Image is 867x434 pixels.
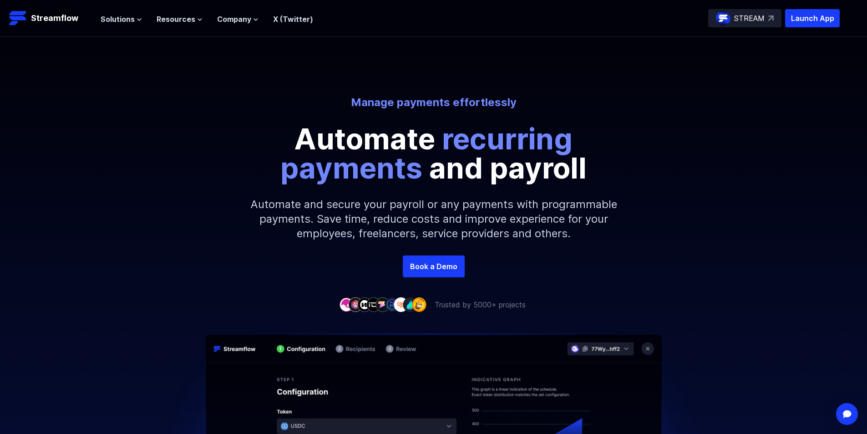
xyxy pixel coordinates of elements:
img: company-6 [385,297,399,311]
p: Automate and secure your payroll or any payments with programmable payments. Save time, reduce co... [238,183,629,255]
img: streamflow-logo-circle.png [716,11,730,26]
p: Manage payments effortlessly [182,95,686,110]
span: Company [217,14,251,25]
span: recurring payments [280,121,573,185]
p: Automate and payroll [229,124,639,183]
img: company-1 [339,297,354,311]
img: company-5 [375,297,390,311]
img: company-3 [357,297,372,311]
button: Solutions [101,14,142,25]
a: Streamflow [9,9,91,27]
img: company-4 [366,297,381,311]
p: Trusted by 5000+ projects [435,299,526,310]
img: company-7 [394,297,408,311]
button: Resources [157,14,203,25]
span: Resources [157,14,195,25]
button: Launch App [785,9,840,27]
a: STREAM [708,9,781,27]
img: company-2 [348,297,363,311]
a: Book a Demo [403,255,465,277]
img: top-right-arrow.svg [768,15,774,21]
img: company-9 [412,297,426,311]
a: X (Twitter) [273,15,313,24]
button: Company [217,14,259,25]
img: company-8 [403,297,417,311]
p: Streamflow [31,12,78,25]
p: STREAM [734,13,765,24]
span: Solutions [101,14,135,25]
img: Streamflow Logo [9,9,27,27]
div: Open Intercom Messenger [836,403,858,425]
